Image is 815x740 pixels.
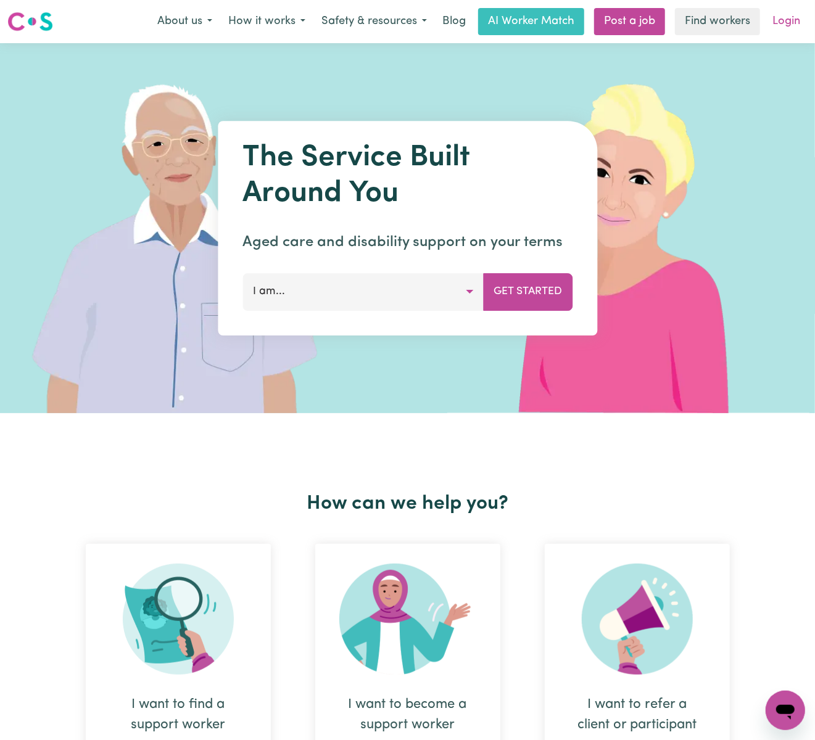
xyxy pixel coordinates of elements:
iframe: Button to launch messaging window [766,691,805,730]
img: Search [123,564,234,675]
a: Login [765,8,808,35]
div: I want to refer a client or participant [574,694,700,735]
a: AI Worker Match [478,8,584,35]
img: Refer [582,564,693,675]
button: How it works [220,9,313,35]
button: I am... [242,273,484,310]
button: Safety & resources [313,9,435,35]
img: Careseekers logo [7,10,53,33]
h2: How can we help you? [64,492,752,516]
div: I want to become a support worker [345,694,471,735]
a: Post a job [594,8,665,35]
img: Become Worker [339,564,476,675]
a: Blog [435,8,473,35]
a: Careseekers logo [7,7,53,36]
div: I want to find a support worker [115,694,241,735]
a: Find workers [675,8,760,35]
h1: The Service Built Around You [242,141,573,212]
p: Aged care and disability support on your terms [242,231,573,253]
button: Get Started [483,273,573,310]
button: About us [149,9,220,35]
